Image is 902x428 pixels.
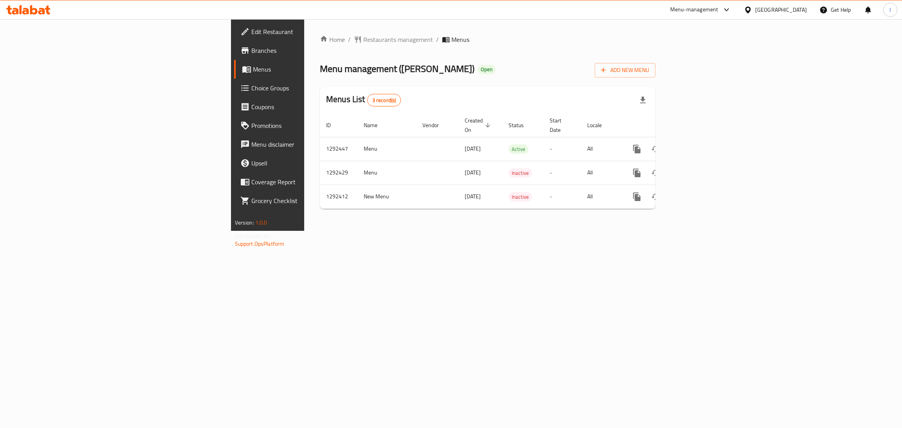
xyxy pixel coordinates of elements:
[253,65,375,74] span: Menus
[581,161,621,185] td: All
[368,97,401,104] span: 3 record(s)
[357,185,416,209] td: New Menu
[601,65,649,75] span: Add New Menu
[509,144,529,154] div: Active
[251,121,375,130] span: Promotions
[234,154,382,173] a: Upsell
[509,168,532,178] div: Inactive
[543,161,581,185] td: -
[509,192,532,201] div: Inactive
[357,161,416,185] td: Menu
[465,116,493,135] span: Created On
[234,191,382,210] a: Grocery Checklist
[543,137,581,161] td: -
[234,116,382,135] a: Promotions
[354,35,433,44] a: Restaurants management
[628,140,646,158] button: more
[234,22,382,41] a: Edit Restaurant
[465,167,481,178] span: [DATE]
[633,91,652,110] div: Export file
[509,145,529,154] span: Active
[646,187,665,206] button: Change Status
[363,35,433,44] span: Restaurants management
[320,113,709,209] table: enhanced table
[234,41,382,60] a: Branches
[326,120,341,130] span: ID
[889,5,891,14] span: I
[251,158,375,168] span: Upsell
[235,218,254,228] span: Version:
[465,144,481,154] span: [DATE]
[670,5,718,14] div: Menu-management
[595,63,655,77] button: Add New Menu
[646,140,665,158] button: Change Status
[235,231,271,241] span: Get support on:
[543,185,581,209] td: -
[234,135,382,154] a: Menu disclaimer
[251,83,375,93] span: Choice Groups
[509,192,532,201] span: Inactive
[234,60,382,79] a: Menus
[755,5,807,14] div: [GEOGRAPHIC_DATA]
[320,35,655,44] nav: breadcrumb
[251,177,375,187] span: Coverage Report
[251,102,375,111] span: Coupons
[628,187,646,206] button: more
[364,120,388,130] span: Name
[478,66,496,73] span: Open
[422,120,449,130] span: Vendor
[646,164,665,182] button: Change Status
[251,46,375,55] span: Branches
[478,65,496,74] div: Open
[251,27,375,36] span: Edit Restaurant
[436,35,439,44] li: /
[621,113,709,137] th: Actions
[581,137,621,161] td: All
[234,97,382,116] a: Coupons
[251,140,375,149] span: Menu disclaimer
[251,196,375,205] span: Grocery Checklist
[235,239,285,249] a: Support.OpsPlatform
[451,35,469,44] span: Menus
[326,94,401,106] h2: Menus List
[509,120,534,130] span: Status
[357,137,416,161] td: Menu
[509,169,532,178] span: Inactive
[255,218,267,228] span: 1.0.0
[587,120,612,130] span: Locale
[465,191,481,201] span: [DATE]
[234,79,382,97] a: Choice Groups
[628,164,646,182] button: more
[234,173,382,191] a: Coverage Report
[581,185,621,209] td: All
[367,94,401,106] div: Total records count
[320,60,474,77] span: Menu management ( [PERSON_NAME] )
[550,116,572,135] span: Start Date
